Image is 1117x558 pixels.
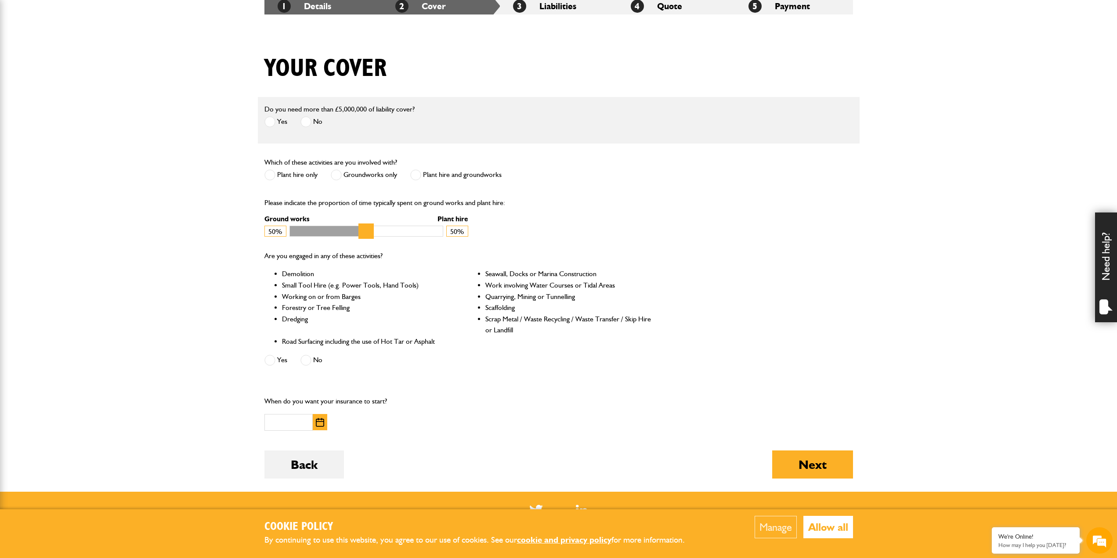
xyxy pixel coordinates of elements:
label: Yes [264,355,287,366]
p: Are you engaged in any of these activities? [264,250,652,262]
button: Allow all [803,516,853,538]
h2: Cookie Policy [264,520,699,534]
label: No [300,116,322,127]
li: Demolition [282,268,448,280]
h1: Your cover [264,54,387,83]
div: Minimize live chat window [144,4,165,25]
p: By continuing to use this website, you agree to our use of cookies. See our for more information. [264,533,699,547]
li: Small Tool Hire (e.g. Power Tools, Hand Tools) [282,280,448,291]
button: Next [772,450,853,479]
label: Plant hire [366,216,468,223]
label: Yes [264,116,287,127]
label: Plant hire only [264,169,318,180]
div: 50% [264,226,286,237]
img: Linked In [576,505,588,516]
p: Please indicate the proportion of time typically spent on ground works and plant hire: [264,197,652,209]
a: LinkedIn [576,505,588,516]
img: Twitter [529,505,543,516]
p: How may I help you today? [998,542,1073,548]
li: Forestry or Tree Felling [282,302,448,313]
em: Start Chat [119,270,159,282]
div: Need help? [1095,212,1117,322]
div: Chat with us now [46,49,148,61]
label: Groundworks only [331,169,397,180]
li: Working on or from Barges [282,291,448,302]
label: Do you need more than £5,000,000 of liability cover? [264,106,415,113]
a: cookie and privacy policy [517,535,611,545]
a: 1Details [278,1,331,11]
textarea: Type your message and hit 'Enter' [11,159,160,263]
li: Seawall, Docks or Marina Construction [485,268,652,280]
div: 50% [446,226,468,237]
input: Enter your last name [11,81,160,101]
div: We're Online! [998,533,1073,540]
li: Scrap Metal / Waste Recycling / Waste Transfer / Skip Hire or Landfill [485,313,652,336]
label: Which of these activities are you involved with? [264,159,397,166]
label: Plant hire and groundworks [410,169,502,180]
input: Enter your email address [11,107,160,126]
img: Choose date [316,418,324,427]
button: Back [264,450,344,479]
li: Dredging [282,313,448,336]
label: Ground works [264,216,366,223]
li: Quarrying, Mining or Tunnelling [485,291,652,302]
li: Road Surfacing including the use of Hot Tar or Asphalt [282,336,448,347]
img: d_20077148190_company_1631870298795_20077148190 [15,49,37,61]
li: Scaffolding [485,302,652,313]
input: Enter your phone number [11,133,160,152]
label: No [300,355,322,366]
button: Manage [755,516,797,538]
p: When do you want your insurance to start? [264,396,452,407]
li: Work involving Water Courses or Tidal Areas [485,280,652,291]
